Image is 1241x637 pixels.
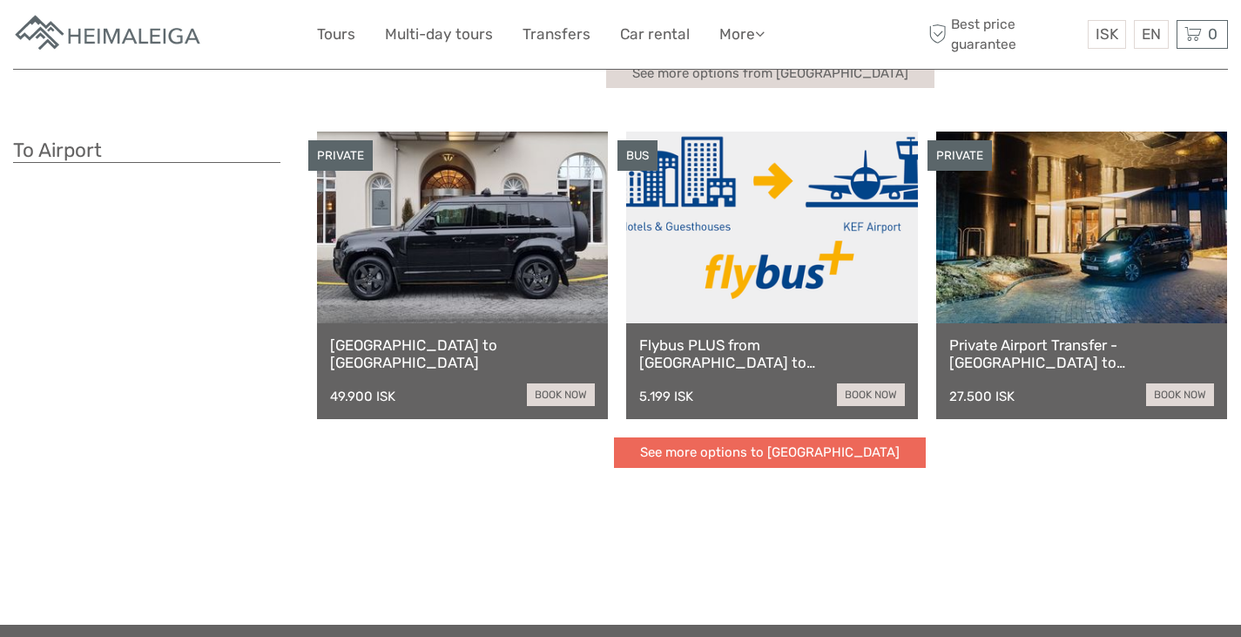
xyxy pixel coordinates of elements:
a: Flybus PLUS from [GEOGRAPHIC_DATA] to [GEOGRAPHIC_DATA] [639,336,904,372]
a: book now [837,383,905,406]
a: Private Airport Transfer - [GEOGRAPHIC_DATA] to [GEOGRAPHIC_DATA] [949,336,1214,372]
a: book now [527,383,595,406]
a: Tours [317,22,355,47]
div: 5.199 ISK [639,389,693,404]
div: PRIVATE [927,140,992,171]
h3: To Airport [13,139,280,163]
span: 0 [1205,25,1220,43]
span: ISK [1096,25,1118,43]
a: Transfers [523,22,590,47]
button: Open LiveChat chat widget [200,27,221,48]
p: We're away right now. Please check back later! [24,30,197,44]
a: See more options to [GEOGRAPHIC_DATA] [614,437,926,468]
a: Multi-day tours [385,22,493,47]
div: EN [1134,20,1169,49]
div: 49.900 ISK [330,389,395,404]
a: [GEOGRAPHIC_DATA] to [GEOGRAPHIC_DATA] [330,336,595,372]
img: Apartments in Reykjavik [13,13,205,56]
div: PRIVATE [308,140,373,171]
a: More [719,22,765,47]
a: Car rental [620,22,690,47]
div: 27.500 ISK [949,389,1015,404]
span: Best price guarantee [924,15,1083,53]
a: book now [1146,383,1214,406]
div: BUS [617,140,658,171]
a: See more options from [GEOGRAPHIC_DATA] [606,58,934,89]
